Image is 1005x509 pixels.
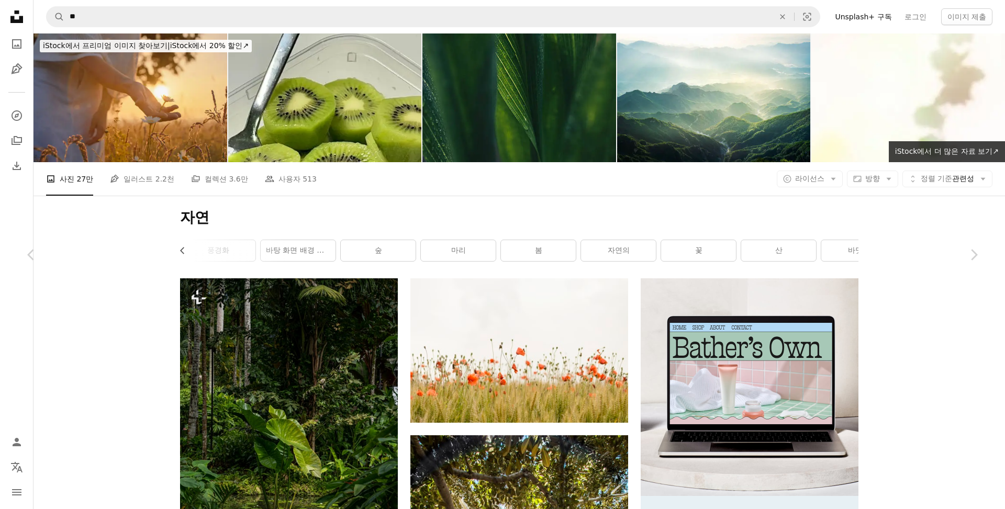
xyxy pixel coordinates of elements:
a: 탐색 [6,105,27,126]
img: 오렌지 꽃 [410,278,628,422]
img: file-1707883121023-8e3502977149image [641,278,858,496]
button: 시각적 검색 [795,7,820,27]
a: 다음 [942,205,1005,305]
button: 방향 [847,171,898,187]
a: 컬렉션 3.6만 [191,162,248,196]
a: 로그인 / 가입 [6,432,27,453]
a: 숲 [341,240,416,261]
button: Unsplash 검색 [47,7,64,27]
span: 정렬 기준 [921,174,952,183]
a: 산 [741,240,816,261]
a: 바닷가 [821,240,896,261]
form: 사이트 전체에서 이미지 찾기 [46,6,820,27]
h1: 자연 [180,208,858,227]
button: 메뉴 [6,482,27,503]
a: 나무가 가득한 무성한 녹색 숲 [180,437,398,446]
a: 오렌지 꽃 [410,346,628,355]
a: 컬렉션 [6,130,27,151]
span: 라이선스 [795,174,824,183]
button: 이미지 제출 [941,8,992,25]
a: iStock에서 프리미엄 이미지 찾아보기|iStock에서 20% 할인↗ [33,33,258,59]
a: iStock에서 더 많은 자료 보기↗ [889,141,1005,162]
span: 관련성 [921,174,974,184]
button: 언어 [6,457,27,478]
span: iStock에서 더 많은 자료 보기 ↗ [895,147,999,155]
div: iStock에서 20% 할인 ↗ [40,40,252,52]
span: 513 [303,173,317,185]
span: 2.2천 [155,173,174,185]
a: 마리 [421,240,496,261]
a: Unsplash+ 구독 [829,8,898,25]
a: 일러스트 2.2천 [110,162,174,196]
a: 사진 [6,33,27,54]
a: 자연의 [581,240,656,261]
a: 로그인 [898,8,933,25]
a: 바탕 화면 배경 무늬 [261,240,336,261]
a: 봄 [501,240,576,261]
a: 사용자 513 [265,162,317,196]
a: 일러스트 [6,59,27,80]
img: 물방울이 있는 잎 표면, 매크로, 얕은 DOF물방울이 있는 잎 표면, 매크로, 얕은 DOF [422,33,616,162]
img: 달콤하고 시큼한 맛이 나는 생생한 녹색 과일인 키위는 솜털이 보송보송한 갈색 껍질로 덮여 있습니다. 비타민 C 함량이 높고 육즙이 많고 상쾌한 맛으로 유명한 이 식품은 스낵,... [228,33,422,162]
span: 방향 [865,174,880,183]
button: 삭제 [771,7,794,27]
img: 해질녘 백인 여성과 야생화가 있는 고요한 야외 순간 [33,33,227,162]
a: 풍경화 [181,240,255,261]
span: iStock에서 프리미엄 이미지 찾아보기 | [43,41,170,50]
a: 다운로드 내역 [6,155,27,176]
button: 목록을 왼쪽으로 스크롤 [180,240,192,261]
button: 라이선스 [777,171,843,187]
span: 3.6만 [229,173,248,185]
img: colorful plant shadow background [811,33,1005,162]
button: 정렬 기준관련성 [902,171,992,187]
a: 꽃 [661,240,736,261]
img: Natural mountains landscapes [617,33,811,162]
